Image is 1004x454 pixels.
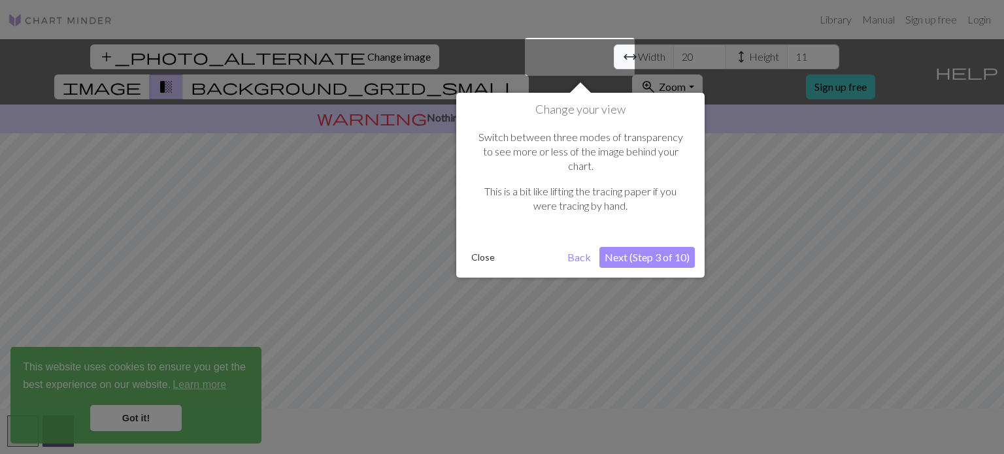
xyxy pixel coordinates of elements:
[562,247,596,268] button: Back
[473,130,688,174] p: Switch between three modes of transparency to see more or less of the image behind your chart.
[473,184,688,214] p: This is a bit like lifting the tracing paper if you were tracing by hand.
[466,103,695,117] h1: Change your view
[599,247,695,268] button: Next (Step 3 of 10)
[456,93,705,278] div: Change your view
[466,248,500,267] button: Close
